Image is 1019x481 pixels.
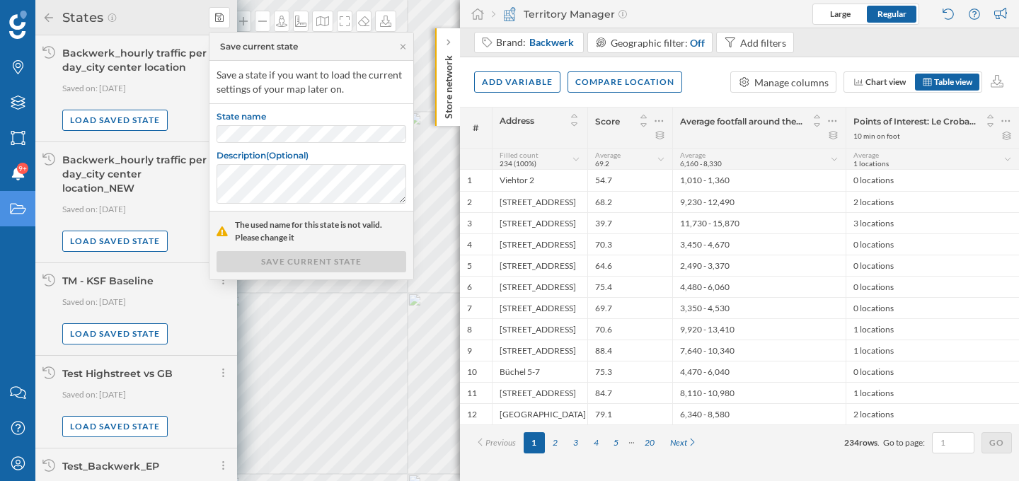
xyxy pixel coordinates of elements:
[467,239,472,250] div: 4
[846,255,1019,276] div: 0 locations
[502,7,517,21] img: territory-manager.svg
[877,8,906,19] span: Regular
[492,255,587,276] div: [STREET_ADDRESS]
[846,403,1019,424] div: 2 locations
[587,318,672,340] div: 70.6
[62,295,230,309] p: Saved on: [DATE]
[496,35,576,50] div: Brand:
[936,436,970,450] input: 1
[467,122,485,134] span: #
[587,382,672,403] div: 84.7
[934,76,972,87] span: Table view
[587,297,672,318] div: 69.7
[266,150,309,161] span: (Optional)
[846,233,1019,255] div: 0 locations
[672,170,846,191] div: 1,010 - 1,360
[217,150,406,164] label: Description
[587,191,672,212] div: 68.2
[672,318,846,340] div: 9,920 - 13,410
[740,35,786,50] div: Add filters
[492,382,587,403] div: [STREET_ADDRESS]
[62,274,154,287] div: TM - KSF Baseline
[587,233,672,255] div: 70.3
[690,35,705,50] div: Off
[467,303,472,314] div: 7
[853,151,879,159] span: Average
[846,318,1019,340] div: 1 locations
[846,382,1019,403] div: 1 locations
[62,153,207,195] div: Backwerk_hourly traffic per day_city center location_NEW
[587,212,672,233] div: 39.7
[587,276,672,297] div: 75.4
[846,361,1019,382] div: 0 locations
[62,202,230,216] p: Saved on: [DATE]
[846,340,1019,361] div: 1 locations
[859,437,877,448] span: rows
[30,10,81,23] span: Support
[672,276,846,297] div: 4,480 - 6,060
[467,175,472,186] div: 1
[492,297,587,318] div: [STREET_ADDRESS]
[865,76,906,87] span: Chart view
[492,191,587,212] div: [STREET_ADDRESS]
[680,116,803,127] span: Average footfall around the point (2024): All day (Average)
[846,276,1019,297] div: 0 locations
[595,116,620,127] span: Score
[754,75,829,90] div: Manage columns
[217,69,402,95] span: Save a state if you want to load the current settings of your map later on.
[672,297,846,318] div: 3,350 - 4,530
[217,111,406,125] label: State name
[467,260,472,272] div: 5
[62,81,230,95] p: Saved on: [DATE]
[492,340,587,361] div: [STREET_ADDRESS]
[467,366,477,378] div: 10
[492,233,587,255] div: [STREET_ADDRESS]
[467,218,472,229] div: 3
[467,345,472,357] div: 9
[672,403,846,424] div: 6,340 - 8,580
[672,361,846,382] div: 4,470 - 6,040
[492,7,627,21] div: Territory Manager
[500,151,539,159] span: Filled count
[492,361,587,382] div: Büchel 5-7
[467,324,472,335] div: 8
[672,382,846,403] div: 8,110 - 10,980
[9,11,27,39] img: Geoblink Logo
[492,212,587,233] div: [STREET_ADDRESS]
[500,115,534,126] span: Address
[846,191,1019,212] div: 2 locations
[442,50,456,119] p: Store network
[846,212,1019,233] div: 3 locations
[467,409,477,420] div: 12
[846,170,1019,191] div: 0 locations
[220,40,298,53] div: Save current state
[492,276,587,297] div: [STREET_ADDRESS]
[62,47,207,74] div: Backwerk_hourly traffic per day_city center location
[853,131,900,141] div: 10 min on foot
[844,437,859,448] span: 234
[587,170,672,191] div: 54.7
[492,170,587,191] div: Viehtor 2
[672,255,846,276] div: 2,490 - 3,370
[467,388,477,399] div: 11
[55,6,107,29] h2: States
[595,159,609,168] span: 69.2
[467,197,472,208] div: 2
[235,219,406,244] span: The used name for this state is not valid. Please change it
[587,255,672,276] div: 64.6
[611,37,688,49] span: Geographic filter:
[672,340,846,361] div: 7,640 - 10,340
[587,340,672,361] div: 88.4
[672,212,846,233] div: 11,730 - 15,870
[883,436,925,449] span: Go to page:
[680,159,722,168] span: 6,160 - 8,330
[62,388,230,402] p: Saved on: [DATE]
[595,151,621,159] span: Average
[853,159,889,168] span: 1 locations
[500,159,536,168] span: 234 (100%)
[877,437,880,448] span: .
[18,161,27,175] span: 9+
[492,403,587,424] div: [GEOGRAPHIC_DATA]
[467,282,472,293] div: 6
[492,318,587,340] div: [STREET_ADDRESS]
